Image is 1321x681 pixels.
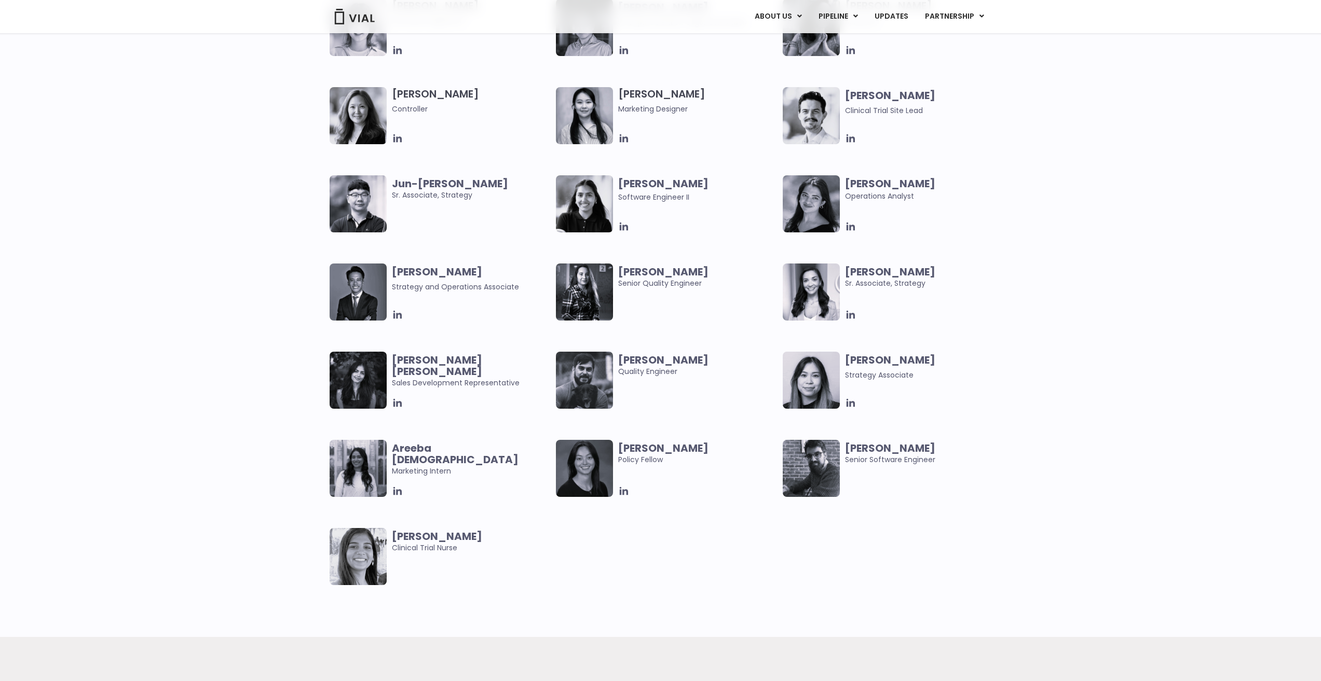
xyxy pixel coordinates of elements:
span: Senior Quality Engineer [618,266,778,289]
img: Image of smiling man named Glenn [783,87,840,144]
img: Smiling woman named Yousun [556,87,613,144]
img: Headshot of smiling man named Urann [330,263,387,321]
span: Strategy and Operations Associate [392,282,519,292]
a: PIPELINEMenu Toggle [810,8,866,25]
b: [PERSON_NAME] [392,265,482,279]
span: Clinical Trial Site Lead [845,105,923,116]
img: Smiling woman named Claudia [556,440,613,497]
a: UPDATES [866,8,916,25]
b: Areeba [DEMOGRAPHIC_DATA] [392,441,519,467]
a: ABOUT USMenu Toggle [746,8,810,25]
span: Software Engineer II [618,192,689,202]
b: [PERSON_NAME] [618,353,709,367]
b: [PERSON_NAME] [845,265,935,279]
img: Smiling woman named Deepa [330,528,387,585]
b: [PERSON_NAME] [392,529,482,544]
span: Marketing Designer [618,103,778,115]
span: Controller [392,103,551,115]
span: Clinical Trial Nurse [392,531,551,553]
img: Man smiling posing for picture [556,352,613,409]
img: Smiling woman named Harman [330,352,387,409]
img: Image of smiling man named Jun-Goo [330,175,387,232]
h3: [PERSON_NAME] [392,87,551,115]
h3: [PERSON_NAME] [618,87,778,115]
span: Quality Engineer [618,354,778,377]
span: Sr. Associate, Strategy [845,266,1004,289]
img: Smiling man named Dugi Surdulli [783,440,840,497]
span: Policy Fellow [618,442,778,465]
b: [PERSON_NAME] [618,441,709,455]
b: [PERSON_NAME] [845,88,935,103]
span: Sr. Associate, Strategy [392,178,551,201]
span: Operations Analyst [845,178,1004,202]
b: [PERSON_NAME] [845,176,935,191]
span: Marketing Intern [392,442,551,477]
img: Smiling woman named Ana [783,263,840,321]
img: Image of smiling woman named Tanvi [556,175,613,232]
img: Smiling woman named Areeba [330,440,387,497]
b: [PERSON_NAME] [PERSON_NAME] [392,353,482,379]
span: Strategy Associate [845,370,914,380]
b: [PERSON_NAME] [845,441,935,455]
img: Image of smiling woman named Aleina [330,87,387,144]
span: Senior Software Engineer [845,442,1004,465]
span: Sales Development Representative [392,354,551,388]
img: Headshot of smiling woman named Vanessa [783,352,840,409]
b: [PERSON_NAME] [618,176,709,191]
b: Jun-[PERSON_NAME] [392,176,508,191]
b: [PERSON_NAME] [845,353,935,367]
b: [PERSON_NAME] [618,265,709,279]
img: Headshot of smiling woman named Sharicka [783,175,840,232]
img: Vial Logo [334,9,375,24]
a: PARTNERSHIPMenu Toggle [917,8,992,25]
